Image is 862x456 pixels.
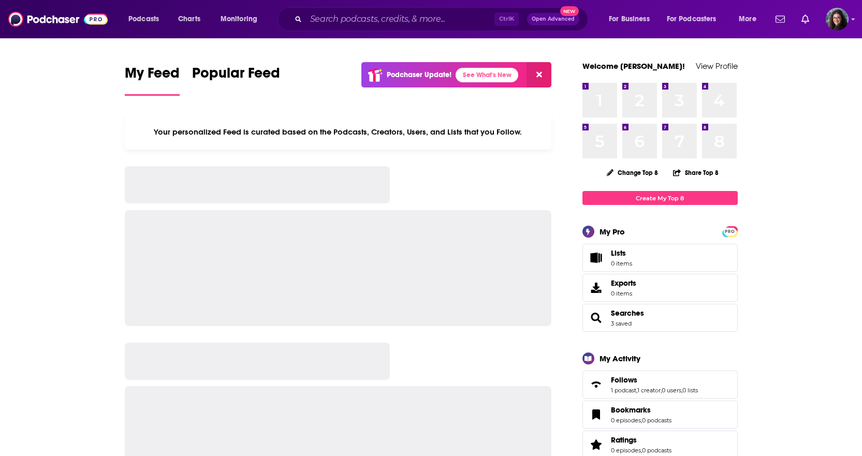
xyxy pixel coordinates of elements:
[611,248,626,258] span: Lists
[192,64,280,88] span: Popular Feed
[611,260,632,267] span: 0 items
[609,12,650,26] span: For Business
[582,274,738,302] a: Exports
[739,12,756,26] span: More
[611,278,636,288] span: Exports
[611,320,632,327] a: 3 saved
[611,417,641,424] a: 0 episodes
[724,228,736,236] span: PRO
[532,17,575,22] span: Open Advanced
[682,387,698,394] a: 0 lists
[387,70,451,79] p: Podchaser Update!
[494,12,519,26] span: Ctrl K
[642,447,671,454] a: 0 podcasts
[611,435,671,445] a: Ratings
[8,9,108,29] img: Podchaser - Follow, Share and Rate Podcasts
[121,11,172,27] button: open menu
[611,375,698,385] a: Follows
[602,11,663,27] button: open menu
[586,407,607,422] a: Bookmarks
[696,61,738,71] a: View Profile
[287,7,598,31] div: Search podcasts, credits, & more...
[611,405,671,415] a: Bookmarks
[586,281,607,295] span: Exports
[601,166,665,179] button: Change Top 8
[826,8,849,31] span: Logged in as SiobhanvanWyk
[306,11,494,27] input: Search podcasts, credits, & more...
[826,8,849,31] button: Show profile menu
[527,13,579,25] button: Open AdvancedNew
[178,12,200,26] span: Charts
[826,8,849,31] img: User Profile
[582,61,685,71] a: Welcome [PERSON_NAME]!
[641,447,642,454] span: ,
[171,11,207,27] a: Charts
[611,290,636,297] span: 0 items
[661,387,662,394] span: ,
[128,12,159,26] span: Podcasts
[637,387,661,394] a: 1 creator
[582,304,738,332] span: Searches
[125,114,552,150] div: Your personalized Feed is curated based on the Podcasts, Creators, Users, and Lists that you Follow.
[586,311,607,325] a: Searches
[600,354,640,363] div: My Activity
[586,377,607,392] a: Follows
[586,251,607,265] span: Lists
[192,64,280,96] a: Popular Feed
[771,10,789,28] a: Show notifications dropdown
[586,437,607,452] a: Ratings
[611,405,651,415] span: Bookmarks
[660,11,732,27] button: open menu
[611,308,644,318] a: Searches
[611,248,632,258] span: Lists
[611,447,641,454] a: 0 episodes
[221,12,257,26] span: Monitoring
[582,401,738,429] span: Bookmarks
[125,64,180,88] span: My Feed
[582,191,738,205] a: Create My Top 8
[724,227,736,235] a: PRO
[797,10,813,28] a: Show notifications dropdown
[582,371,738,399] span: Follows
[582,244,738,272] a: Lists
[673,163,719,183] button: Share Top 8
[611,435,637,445] span: Ratings
[667,12,717,26] span: For Podcasters
[732,11,769,27] button: open menu
[213,11,271,27] button: open menu
[636,387,637,394] span: ,
[681,387,682,394] span: ,
[662,387,681,394] a: 0 users
[560,6,579,16] span: New
[125,64,180,96] a: My Feed
[611,375,637,385] span: Follows
[600,227,625,237] div: My Pro
[456,68,518,82] a: See What's New
[611,387,636,394] a: 1 podcast
[642,417,671,424] a: 0 podcasts
[641,417,642,424] span: ,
